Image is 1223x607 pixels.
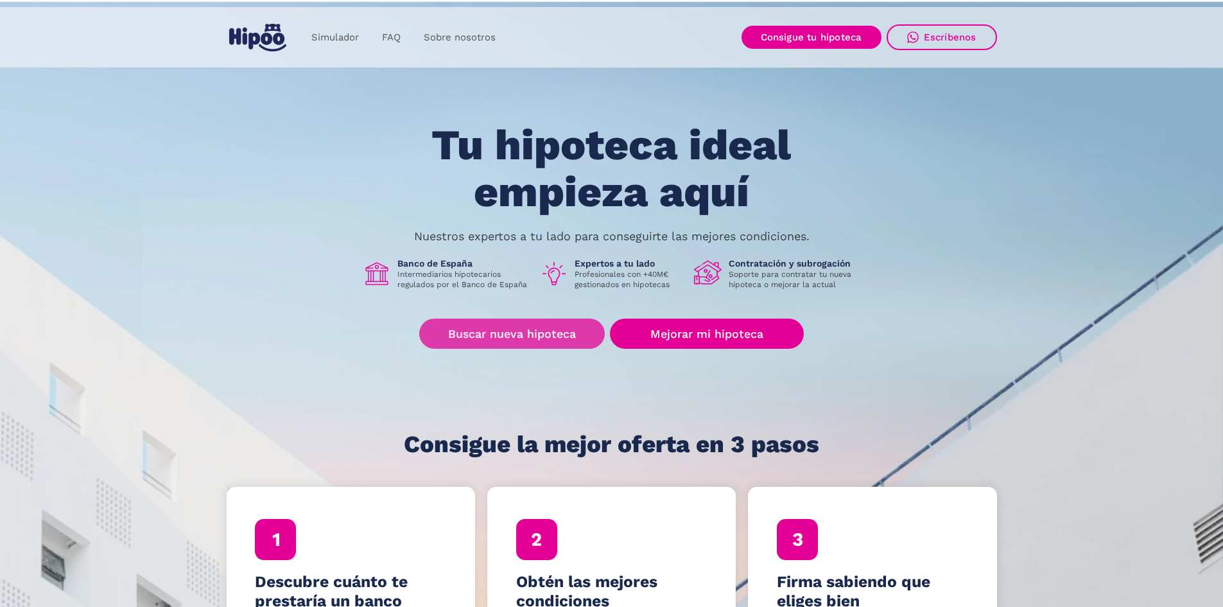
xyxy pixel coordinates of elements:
[397,269,530,290] p: Intermediarios hipotecarios regulados por el Banco de España
[404,432,819,457] h1: Consigue la mejor oferta en 3 pasos
[575,269,684,290] p: Profesionales con +40M€ gestionados en hipotecas
[397,258,530,269] h1: Banco de España
[742,26,881,49] a: Consigue tu hipoteca
[368,122,854,215] h1: Tu hipoteca ideal empieza aquí
[729,269,861,290] p: Soporte para contratar tu nueva hipoteca o mejorar la actual
[370,25,412,50] a: FAQ
[419,319,605,349] a: Buscar nueva hipoteca
[414,231,810,242] p: Nuestros expertos a tu lado para conseguirte las mejores condiciones.
[729,258,861,269] h1: Contratación y subrogación
[227,19,290,57] a: home
[575,258,684,269] h1: Expertos a tu lado
[300,25,370,50] a: Simulador
[887,24,997,50] a: Escríbenos
[924,31,976,43] div: Escríbenos
[412,25,507,50] a: Sobre nosotros
[610,319,803,349] a: Mejorar mi hipoteca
